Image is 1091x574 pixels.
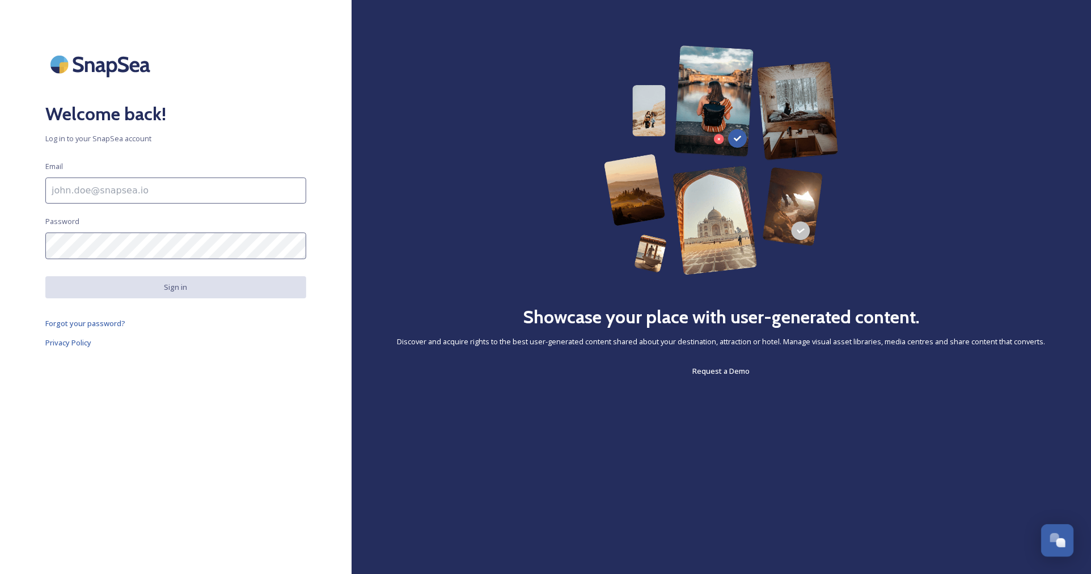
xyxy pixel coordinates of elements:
h2: Welcome back! [45,100,306,128]
span: Privacy Policy [45,337,91,348]
input: john.doe@snapsea.io [45,178,306,204]
span: Discover and acquire rights to the best user-generated content shared about your destination, att... [398,336,1046,347]
h2: Showcase your place with user-generated content. [523,303,920,331]
span: Log in to your SnapSea account [45,133,306,144]
a: Forgot your password? [45,316,306,330]
img: SnapSea Logo [45,45,159,83]
button: Open Chat [1041,524,1074,557]
span: Password [45,216,79,227]
span: Email [45,161,63,172]
a: Request a Demo [693,364,750,378]
img: 63b42ca75bacad526042e722_Group%20154-p-800.png [604,45,838,275]
button: Sign in [45,276,306,298]
span: Request a Demo [693,366,750,376]
span: Forgot your password? [45,318,125,328]
a: Privacy Policy [45,336,306,349]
